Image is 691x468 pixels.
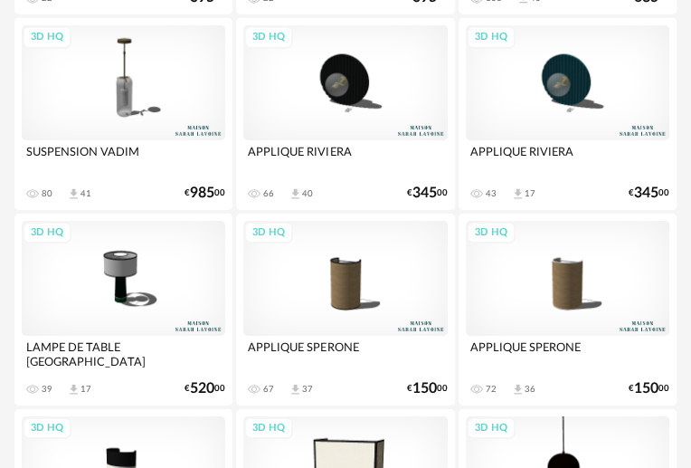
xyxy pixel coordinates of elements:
div: 3D HQ [23,417,71,440]
div: SUSPENSION VADIM [22,140,225,177]
span: 150 [634,383,658,395]
a: 3D HQ LAMPE DE TABLE [GEOGRAPHIC_DATA] 39 Download icon 17 €52000 [14,214,232,406]
span: 345 [634,187,658,199]
div: 3D HQ [467,417,516,440]
span: 150 [412,383,437,395]
div: 17 [525,188,535,199]
a: 3D HQ SUSPENSION VADIM 80 Download icon 41 €98500 [14,18,232,210]
div: 36 [525,384,535,395]
div: 67 [263,384,274,395]
a: 3D HQ APPLIQUE SPERONE 67 Download icon 37 €15000 [236,214,454,406]
div: 39 [42,384,52,395]
div: 37 [302,384,313,395]
div: APPLIQUE SPERONE [466,336,669,372]
div: 3D HQ [23,26,71,49]
div: 3D HQ [467,26,516,49]
a: 3D HQ APPLIQUE RIVIERA 66 Download icon 40 €34500 [236,18,454,210]
div: 3D HQ [23,222,71,244]
div: LAMPE DE TABLE [GEOGRAPHIC_DATA] [22,336,225,372]
div: 3D HQ [244,26,293,49]
div: € 00 [407,383,448,395]
div: 66 [263,188,274,199]
span: 520 [190,383,214,395]
div: APPLIQUE RIVIERA [243,140,447,177]
span: Download icon [67,383,80,396]
div: € 00 [629,187,669,199]
div: 43 [486,188,497,199]
div: 3D HQ [244,222,293,244]
div: 80 [42,188,52,199]
div: 40 [302,188,313,199]
span: Download icon [511,187,525,201]
span: Download icon [67,187,80,201]
div: APPLIQUE SPERONE [243,336,447,372]
span: Download icon [289,187,302,201]
div: APPLIQUE RIVIERA [466,140,669,177]
div: 17 [80,384,91,395]
span: 345 [412,187,437,199]
span: Download icon [289,383,302,396]
div: 3D HQ [244,417,293,440]
div: € 00 [407,187,448,199]
div: € 00 [629,383,669,395]
span: 985 [190,187,214,199]
div: € 00 [185,383,225,395]
div: 41 [80,188,91,199]
div: € 00 [185,187,225,199]
div: 72 [486,384,497,395]
div: 3D HQ [467,222,516,244]
a: 3D HQ APPLIQUE SPERONE 72 Download icon 36 €15000 [459,214,677,406]
a: 3D HQ APPLIQUE RIVIERA 43 Download icon 17 €34500 [459,18,677,210]
span: Download icon [511,383,525,396]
